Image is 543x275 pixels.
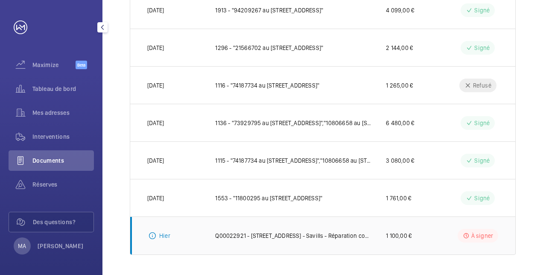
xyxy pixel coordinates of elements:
[474,44,490,52] p: Signé
[215,231,372,240] p: Q00022921 - [STREET_ADDRESS] - Savills - Réparation contact à clé
[215,156,372,165] p: 1115 - "74187734 au [STREET_ADDRESS]","10806658 au [STREET_ADDRESS]"
[474,6,490,15] p: Signé
[215,119,372,127] p: 1136 - "73929795 au [STREET_ADDRESS]","10806658 au [STREET_ADDRESS]","59941
[32,156,94,165] span: Documents
[159,231,170,240] p: Hier
[38,242,84,250] p: [PERSON_NAME]
[147,194,164,202] p: [DATE]
[386,156,414,165] p: 3 080,00 €
[32,180,94,189] span: Réserves
[147,81,164,90] p: [DATE]
[473,81,491,90] p: Refusé
[386,44,413,52] p: 2 144,00 €
[471,231,493,240] p: À signer
[386,6,414,15] p: 4 099,00 €
[147,156,164,165] p: [DATE]
[386,81,413,90] p: 1 265,00 €
[474,119,490,127] p: Signé
[147,44,164,52] p: [DATE]
[215,6,323,15] p: 1913 - "94209267 au [STREET_ADDRESS]"
[33,218,93,226] span: Des questions?
[18,242,26,250] p: MA
[386,119,414,127] p: 6 480,00 €
[76,61,87,69] span: Beta
[474,156,490,165] p: Signé
[32,108,94,117] span: Mes adresses
[32,61,76,69] span: Maximize
[215,81,319,90] p: 1116 - "74187734 au [STREET_ADDRESS]"
[386,194,411,202] p: 1 761,00 €
[215,44,323,52] p: 1296 - "21566702 au [STREET_ADDRESS]"
[147,6,164,15] p: [DATE]
[32,132,94,141] span: Interventions
[32,85,94,93] span: Tableau de bord
[147,119,164,127] p: [DATE]
[474,194,490,202] p: Signé
[215,194,322,202] p: 1553 - "11800295 au [STREET_ADDRESS]"
[386,231,412,240] p: 1 100,00 €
